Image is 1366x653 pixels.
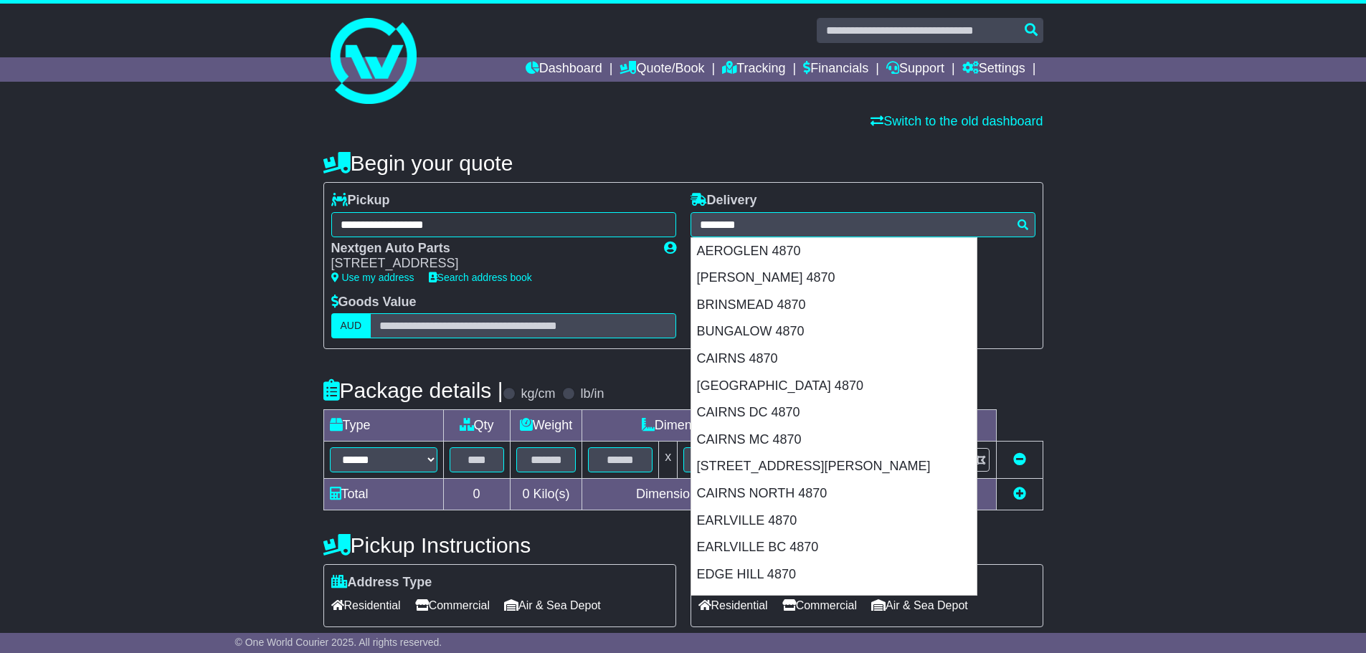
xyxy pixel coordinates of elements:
[323,378,503,402] h4: Package details |
[331,313,371,338] label: AUD
[620,57,704,82] a: Quote/Book
[504,594,601,616] span: Air & Sea Depot
[323,151,1043,175] h4: Begin your quote
[659,442,678,479] td: x
[691,561,977,588] div: EDGE HILL 4870
[443,410,510,442] td: Qty
[582,410,849,442] td: Dimensions (L x W x H)
[691,193,757,209] label: Delivery
[886,57,944,82] a: Support
[510,410,582,442] td: Weight
[331,256,650,272] div: [STREET_ADDRESS]
[235,637,442,648] span: © One World Courier 2025. All rights reserved.
[1013,452,1026,467] a: Remove this item
[443,479,510,510] td: 0
[962,57,1025,82] a: Settings
[691,318,977,345] div: BUNGALOW 4870
[782,594,857,616] span: Commercial
[691,453,977,480] div: [STREET_ADDRESS][PERSON_NAME]
[691,345,977,373] div: CAIRNS 4870
[323,479,443,510] td: Total
[691,212,1035,237] typeahead: Please provide city
[510,479,582,510] td: Kilo(s)
[323,533,676,557] h4: Pickup Instructions
[691,507,977,535] div: EARLVILLE 4870
[323,410,443,442] td: Type
[803,57,868,82] a: Financials
[691,480,977,507] div: CAIRNS NORTH 4870
[722,57,785,82] a: Tracking
[331,594,401,616] span: Residential
[691,399,977,426] div: CAIRNS DC 4870
[691,373,977,400] div: [GEOGRAPHIC_DATA] 4870
[331,575,432,591] label: Address Type
[331,241,650,257] div: Nextgen Auto Parts
[331,272,414,283] a: Use my address
[691,238,977,265] div: AEROGLEN 4870
[1013,487,1026,501] a: Add new item
[429,272,532,283] a: Search address book
[526,57,602,82] a: Dashboard
[580,386,604,402] label: lb/in
[691,588,977,615] div: FRESHWATER 4870
[691,426,977,454] div: CAIRNS MC 4870
[691,264,977,292] div: [PERSON_NAME] 4870
[521,386,555,402] label: kg/cm
[871,594,968,616] span: Air & Sea Depot
[331,295,417,310] label: Goods Value
[691,292,977,319] div: BRINSMEAD 4870
[415,594,490,616] span: Commercial
[698,594,768,616] span: Residential
[582,479,849,510] td: Dimensions in Centimetre(s)
[522,487,529,501] span: 0
[871,114,1043,128] a: Switch to the old dashboard
[691,534,977,561] div: EARLVILLE BC 4870
[331,193,390,209] label: Pickup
